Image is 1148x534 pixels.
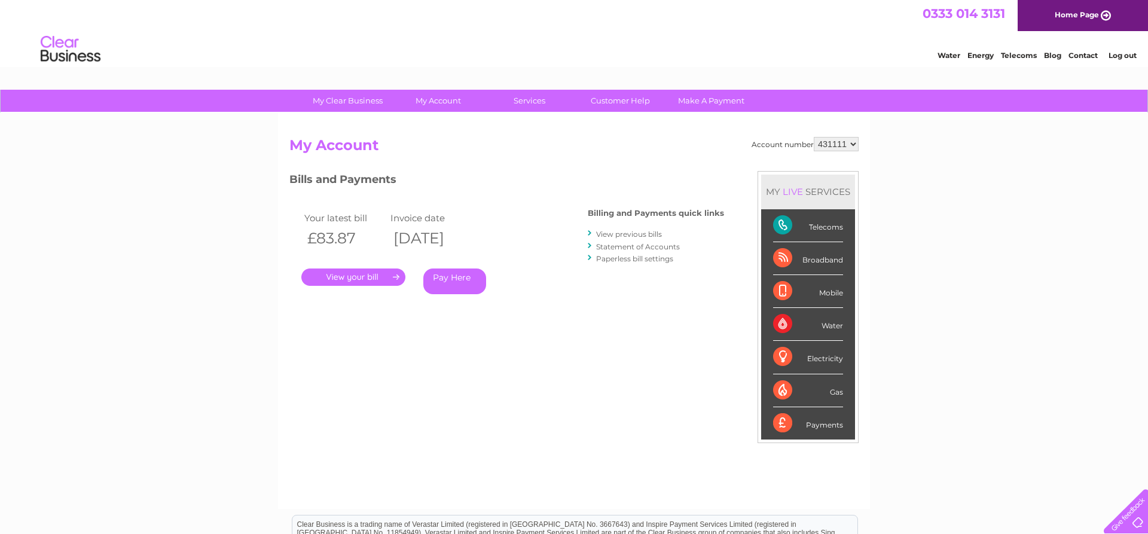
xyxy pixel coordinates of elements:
a: Log out [1109,51,1137,60]
a: 0333 014 3131 [923,6,1005,21]
div: Telecoms [773,209,843,242]
td: Invoice date [387,210,474,226]
th: £83.87 [301,226,387,251]
img: logo.png [40,31,101,68]
a: Pay Here [423,268,486,294]
div: Electricity [773,341,843,374]
td: Your latest bill [301,210,387,226]
div: Gas [773,374,843,407]
a: Services [480,90,579,112]
div: Payments [773,407,843,440]
a: Telecoms [1001,51,1037,60]
a: Energy [967,51,994,60]
th: [DATE] [387,226,474,251]
a: Statement of Accounts [596,242,680,251]
a: Make A Payment [662,90,761,112]
a: Blog [1044,51,1061,60]
div: Account number [752,137,859,151]
a: My Account [389,90,488,112]
div: MY SERVICES [761,175,855,209]
a: Contact [1068,51,1098,60]
a: Paperless bill settings [596,254,673,263]
a: Customer Help [571,90,670,112]
div: Water [773,308,843,341]
div: Mobile [773,275,843,308]
h2: My Account [289,137,859,160]
a: My Clear Business [298,90,397,112]
h4: Billing and Payments quick links [588,209,724,218]
a: . [301,268,405,286]
div: Clear Business is a trading name of Verastar Limited (registered in [GEOGRAPHIC_DATA] No. 3667643... [292,7,857,58]
div: LIVE [780,186,805,197]
a: View previous bills [596,230,662,239]
h3: Bills and Payments [289,171,724,192]
a: Water [938,51,960,60]
div: Broadband [773,242,843,275]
